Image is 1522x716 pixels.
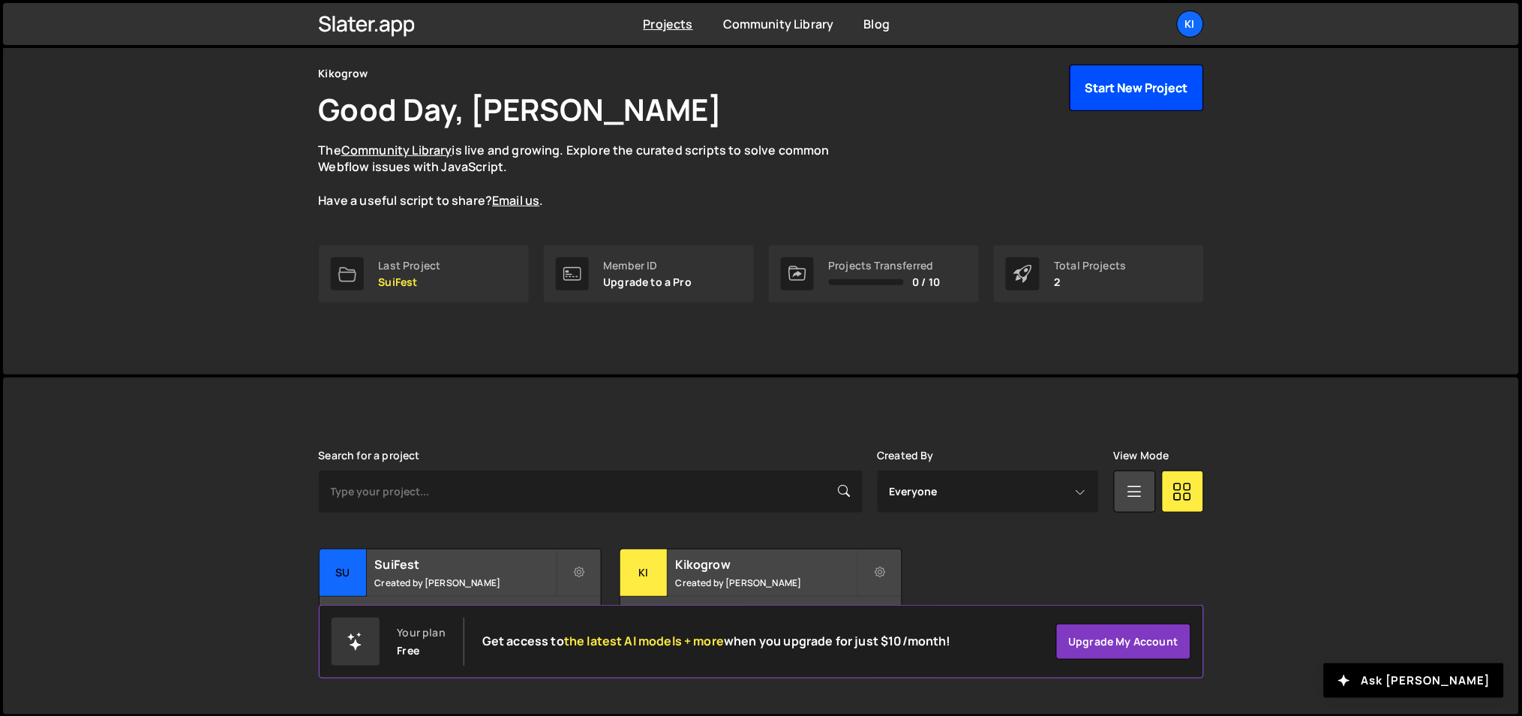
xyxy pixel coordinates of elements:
p: The is live and growing. Explore the curated scripts to solve common Webflow issues with JavaScri... [319,142,859,209]
h2: SuiFest [375,556,556,573]
div: Your plan [398,627,446,639]
h2: Get access to when you upgrade for just $10/month! [482,634,951,648]
a: Community Library [341,142,452,158]
div: Ki [620,549,668,597]
a: Blog [864,16,890,32]
a: Su SuiFest Created by [PERSON_NAME] 1 page, last updated by [PERSON_NAME] about 9 hours ago [319,549,602,642]
button: Start New Project [1070,65,1204,111]
h1: Good Day, [PERSON_NAME] [319,89,722,130]
span: 0 / 10 [913,276,941,288]
div: Total Projects [1055,260,1127,272]
p: 2 [1055,276,1127,288]
small: Created by [PERSON_NAME] [375,576,556,589]
div: Su [320,549,367,597]
a: Ki Kikogrow Created by [PERSON_NAME] 1 page, last updated by [PERSON_NAME] [DATE] [620,549,902,642]
div: Last Project [379,260,441,272]
div: Projects Transferred [829,260,941,272]
label: Search for a project [319,450,420,462]
p: SuiFest [379,276,441,288]
a: Projects [644,16,693,32]
a: Community Library [723,16,834,32]
a: Ki [1177,11,1204,38]
div: Kikogrow [319,65,368,83]
a: Email us [492,192,539,209]
a: Upgrade my account [1056,624,1191,660]
div: 1 page, last updated by [PERSON_NAME] about 9 hours ago [320,597,601,642]
div: Free [398,645,420,657]
div: Member ID [604,260,692,272]
span: the latest AI models + more [564,633,724,649]
h2: Kikogrow [676,556,857,573]
button: Ask [PERSON_NAME] [1324,663,1504,698]
p: Upgrade to a Pro [604,276,692,288]
label: Created By [878,450,935,462]
small: Created by [PERSON_NAME] [676,576,857,589]
input: Type your project... [319,471,863,513]
label: View Mode [1114,450,1169,462]
a: Last Project SuiFest [319,245,529,302]
div: 1 page, last updated by [PERSON_NAME] [DATE] [620,597,902,642]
